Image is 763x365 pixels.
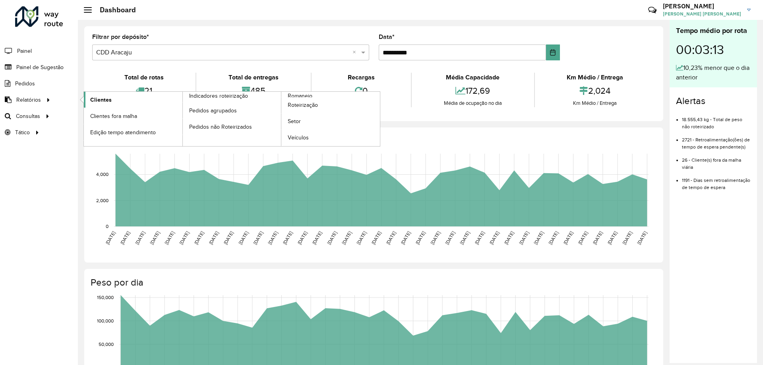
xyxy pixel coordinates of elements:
text: [DATE] [164,230,175,245]
span: Roteirização [288,101,318,109]
text: 150,000 [97,295,114,300]
text: [DATE] [252,230,264,245]
label: Filtrar por depósito [92,32,149,42]
text: 0 [106,224,108,229]
li: 26 - Cliente(s) fora da malha viária [682,151,751,171]
div: Média de ocupação no dia [414,99,532,107]
div: Km Médio / Entrega [537,99,653,107]
a: Setor [281,114,380,129]
span: [PERSON_NAME] [PERSON_NAME] [663,10,741,17]
a: Clientes [84,92,182,108]
span: Indicadores roteirização [189,92,248,100]
span: Pedidos agrupados [189,106,237,115]
div: 485 [198,82,308,99]
a: Veículos [281,130,380,146]
div: 2,024 [537,82,653,99]
button: Choose Date [546,44,560,60]
text: [DATE] [282,230,293,245]
div: 10,23% menor que o dia anterior [676,63,751,82]
text: [DATE] [356,230,367,245]
text: [DATE] [444,230,456,245]
text: [DATE] [533,230,544,245]
span: Setor [288,117,301,126]
text: [DATE] [149,230,161,245]
li: 2721 - Retroalimentação(ões) de tempo de espera pendente(s) [682,130,751,151]
text: [DATE] [548,230,559,245]
text: [DATE] [296,230,308,245]
a: Clientes fora malha [84,108,182,124]
text: [DATE] [223,230,234,245]
text: [DATE] [592,230,603,245]
span: Consultas [16,112,40,120]
div: 172,69 [414,82,532,99]
h3: [PERSON_NAME] [663,2,741,10]
span: Veículos [288,133,309,142]
text: [DATE] [385,230,397,245]
h4: Alertas [676,95,751,107]
text: [DATE] [503,230,515,245]
text: [DATE] [134,230,145,245]
span: Pedidos [15,79,35,88]
text: [DATE] [267,230,279,245]
text: [DATE] [119,230,131,245]
label: Data [379,32,395,42]
span: Romaneio [288,92,312,100]
text: [DATE] [474,230,485,245]
div: Média Capacidade [414,73,532,82]
div: Tempo médio por rota [676,25,751,36]
div: Total de rotas [94,73,194,82]
a: Romaneio [183,92,380,146]
span: Tático [15,128,30,137]
text: 50,000 [99,342,114,347]
text: [DATE] [606,230,618,245]
a: Edição tempo atendimento [84,124,182,140]
span: Painel de Sugestão [16,63,64,71]
span: Clientes fora malha [90,112,137,120]
div: Km Médio / Entrega [537,73,653,82]
text: [DATE] [518,230,530,245]
text: [DATE] [414,230,426,245]
div: Recargas [314,73,409,82]
text: [DATE] [311,230,323,245]
span: Clear all [352,48,359,57]
div: Total de entregas [198,73,308,82]
text: [DATE] [459,230,471,245]
text: [DATE] [370,230,382,245]
a: Pedidos agrupados [183,102,281,118]
text: 2,000 [96,198,108,203]
text: 100,000 [97,318,114,323]
text: [DATE] [326,230,338,245]
li: 18.555,43 kg - Total de peso não roteirizado [682,110,751,130]
text: [DATE] [208,230,219,245]
text: [DATE] [577,230,589,245]
span: Edição tempo atendimento [90,128,156,137]
li: 1191 - Dias sem retroalimentação de tempo de espera [682,171,751,191]
text: [DATE] [430,230,441,245]
text: [DATE] [562,230,574,245]
h4: Peso por dia [91,277,655,288]
text: [DATE] [622,230,633,245]
text: [DATE] [238,230,249,245]
a: Roteirização [281,97,380,113]
text: [DATE] [178,230,190,245]
text: [DATE] [636,230,648,245]
text: [DATE] [488,230,500,245]
a: Contato Rápido [644,2,661,19]
span: Clientes [90,96,112,104]
text: [DATE] [341,230,352,245]
h2: Dashboard [92,6,136,14]
div: 0 [314,82,409,99]
span: Pedidos não Roteirizados [189,123,252,131]
text: [DATE] [193,230,205,245]
a: Indicadores roteirização [84,92,281,146]
span: Relatórios [16,96,41,104]
text: 4,000 [96,172,108,177]
div: 21 [94,82,194,99]
text: [DATE] [400,230,411,245]
div: 00:03:13 [676,36,751,63]
a: Pedidos não Roteirizados [183,119,281,135]
text: [DATE] [105,230,116,245]
span: Painel [17,47,32,55]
